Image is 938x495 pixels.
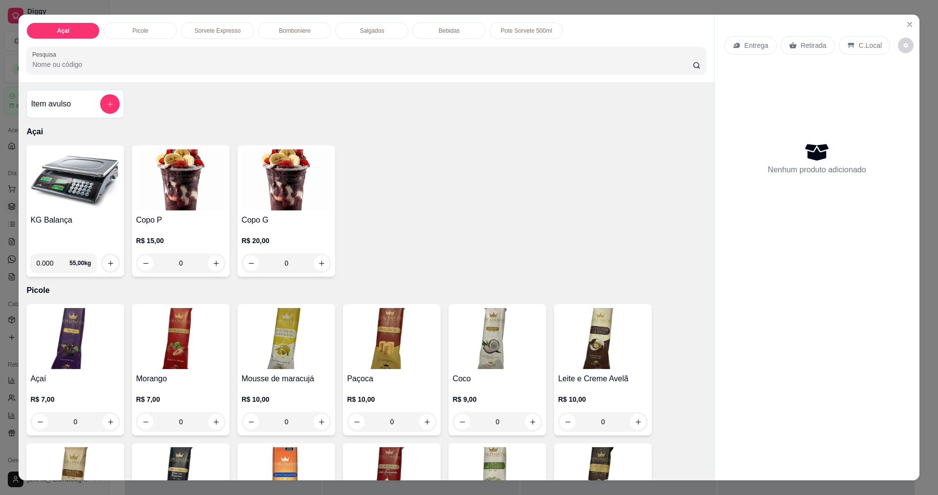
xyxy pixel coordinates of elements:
p: R$ 20,00 [241,236,331,246]
h4: Morango [136,373,226,385]
h4: Copo G [241,214,331,226]
button: decrease-product-quantity [243,414,259,430]
button: add-separate-item [100,94,120,114]
p: Bebidas [439,27,460,35]
label: Pesquisa [32,50,60,59]
h4: KG Balança [30,214,120,226]
h4: Coco [452,373,542,385]
p: R$ 7,00 [136,394,226,404]
img: product-image [30,149,120,210]
button: decrease-product-quantity [560,414,576,430]
button: increase-product-quantity [103,414,118,430]
button: increase-product-quantity [103,255,118,271]
p: Picole [26,285,706,296]
p: Sorvete Expresso [194,27,241,35]
p: Picole [132,27,149,35]
img: product-image [347,308,437,369]
button: Close [902,17,917,32]
img: product-image [30,308,120,369]
img: product-image [136,149,226,210]
p: R$ 9,00 [452,394,542,404]
p: R$ 10,00 [241,394,331,404]
p: R$ 7,00 [30,394,120,404]
p: C.Local [859,41,882,50]
input: 0.00 [36,253,69,273]
button: increase-product-quantity [208,414,224,430]
p: Nenhum produto adicionado [768,164,866,176]
button: increase-product-quantity [314,414,329,430]
p: R$ 10,00 [347,394,437,404]
p: R$ 10,00 [558,394,648,404]
h4: Item avulso [31,98,71,110]
h4: Copo P [136,214,226,226]
button: increase-product-quantity [419,414,435,430]
button: decrease-product-quantity [898,38,914,53]
h4: Açaí [30,373,120,385]
h4: Mousse de maracujá [241,373,331,385]
img: product-image [558,308,648,369]
p: Salgados [360,27,384,35]
button: decrease-product-quantity [349,414,364,430]
button: decrease-product-quantity [138,414,153,430]
p: Pote Sorvete 500ml [501,27,552,35]
button: decrease-product-quantity [454,414,470,430]
input: Pesquisa [32,60,692,69]
img: product-image [452,308,542,369]
button: increase-product-quantity [630,414,646,430]
p: Retirada [801,41,827,50]
img: product-image [241,308,331,369]
p: Açai [57,27,69,35]
img: product-image [241,149,331,210]
p: R$ 15,00 [136,236,226,246]
p: Bomboniere [279,27,311,35]
h4: Paçoca [347,373,437,385]
p: Açai [26,126,706,138]
img: product-image [136,308,226,369]
p: Entrega [745,41,768,50]
button: decrease-product-quantity [32,414,48,430]
button: increase-product-quantity [525,414,540,430]
h4: Leite e Creme Avelã [558,373,648,385]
